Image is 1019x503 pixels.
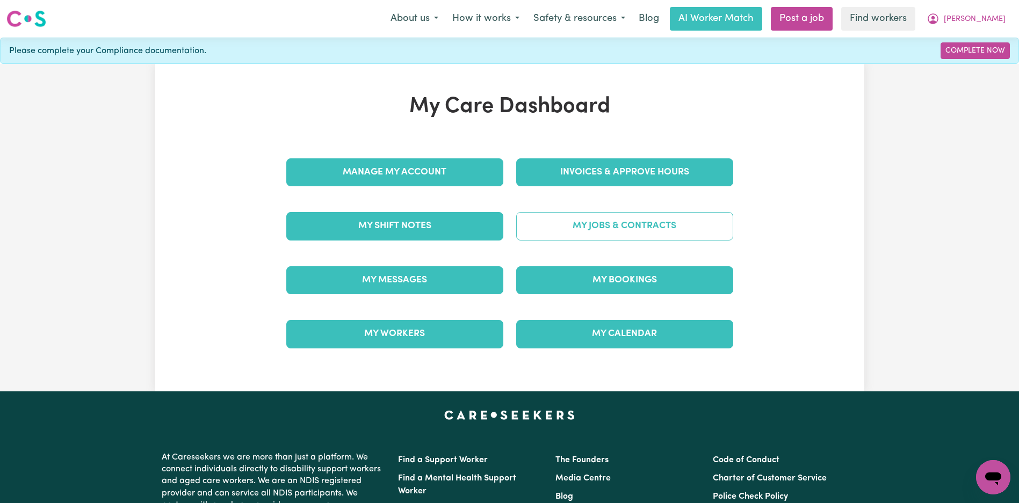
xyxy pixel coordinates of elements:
[555,492,573,501] a: Blog
[771,7,833,31] a: Post a job
[516,320,733,348] a: My Calendar
[6,6,46,31] a: Careseekers logo
[398,474,516,495] a: Find a Mental Health Support Worker
[944,13,1006,25] span: [PERSON_NAME]
[280,94,740,120] h1: My Care Dashboard
[941,42,1010,59] a: Complete Now
[6,9,46,28] img: Careseekers logo
[841,7,915,31] a: Find workers
[632,7,666,31] a: Blog
[555,474,611,483] a: Media Centre
[286,158,503,186] a: Manage My Account
[286,212,503,240] a: My Shift Notes
[713,492,788,501] a: Police Check Policy
[516,158,733,186] a: Invoices & Approve Hours
[384,8,445,30] button: About us
[445,8,526,30] button: How it works
[9,45,206,57] span: Please complete your Compliance documentation.
[286,266,503,294] a: My Messages
[713,456,779,464] a: Code of Conduct
[920,8,1013,30] button: My Account
[398,456,488,464] a: Find a Support Worker
[670,7,762,31] a: AI Worker Match
[516,266,733,294] a: My Bookings
[444,411,575,419] a: Careseekers home page
[286,320,503,348] a: My Workers
[526,8,632,30] button: Safety & resources
[555,456,609,464] a: The Founders
[976,460,1010,494] iframe: Button to launch messaging window
[713,474,827,483] a: Charter of Customer Service
[516,212,733,240] a: My Jobs & Contracts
